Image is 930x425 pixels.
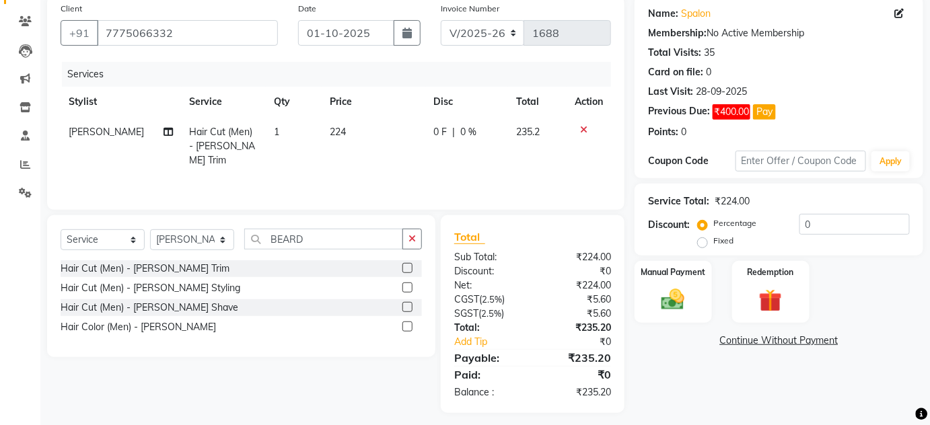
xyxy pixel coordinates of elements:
th: Qty [266,87,322,117]
span: Total [454,230,485,244]
div: Sub Total: [444,250,533,264]
div: Membership: [648,26,707,40]
div: ( ) [444,307,533,321]
button: Pay [753,104,776,120]
div: Hair Cut (Men) - [PERSON_NAME] Shave [61,301,238,315]
span: [PERSON_NAME] [69,126,144,138]
div: Total: [444,321,533,335]
span: SGST [454,307,478,319]
div: ₹0 [532,264,621,278]
div: ₹0 [547,335,621,349]
div: 0 [681,125,686,139]
div: Points: [648,125,678,139]
div: ₹224.00 [715,194,750,208]
div: ( ) [444,293,533,307]
span: 1 [274,126,279,138]
div: 0 [706,65,711,79]
a: Continue Without Payment [637,334,921,348]
th: Stylist [61,87,182,117]
div: Services [62,62,621,87]
div: Net: [444,278,533,293]
div: ₹235.20 [532,350,621,366]
div: ₹5.60 [532,307,621,321]
div: Hair Cut (Men) - [PERSON_NAME] Styling [61,281,240,295]
span: CGST [454,293,479,305]
th: Service [182,87,266,117]
button: +91 [61,20,98,46]
span: 235.2 [516,126,540,138]
label: Fixed [713,235,734,247]
input: Search or Scan [244,229,403,249]
input: Enter Offer / Coupon Code [736,151,867,171]
div: Card on file: [648,65,703,79]
div: ₹235.20 [532,385,621,399]
div: ₹0 [532,366,621,383]
div: Payable: [444,350,533,366]
th: Action [567,87,611,117]
th: Disc [426,87,509,117]
span: Hair Cut (Men) - [PERSON_NAME] Trim [190,126,256,166]
span: 2.5% [481,308,501,319]
div: Hair Color (Men) - [PERSON_NAME] [61,320,216,334]
div: Name: [648,7,678,21]
div: Balance : [444,385,533,399]
div: Paid: [444,366,533,383]
label: Invoice Number [441,3,499,15]
label: Client [61,3,82,15]
div: ₹224.00 [532,278,621,293]
div: 35 [704,46,715,60]
div: Total Visits: [648,46,701,60]
img: _cash.svg [654,286,692,313]
img: _gift.svg [752,286,789,315]
label: Percentage [713,217,756,229]
div: ₹224.00 [532,250,621,264]
div: Discount: [444,264,533,278]
th: Total [508,87,567,117]
div: Coupon Code [648,154,736,168]
span: ₹400.00 [713,104,750,120]
span: 224 [330,126,346,138]
a: Spalon [681,7,711,21]
div: Hair Cut (Men) - [PERSON_NAME] Trim [61,262,229,276]
div: Last Visit: [648,85,693,99]
div: 28-09-2025 [696,85,747,99]
label: Redemption [748,266,794,278]
div: Discount: [648,218,690,232]
span: | [453,125,456,139]
label: Date [298,3,316,15]
span: 0 % [461,125,477,139]
div: ₹235.20 [532,321,621,335]
div: Previous Due: [648,104,710,120]
th: Price [322,87,425,117]
button: Apply [871,151,910,171]
div: No Active Membership [648,26,910,40]
div: Service Total: [648,194,709,208]
div: ₹5.60 [532,293,621,307]
span: 2.5% [482,294,502,305]
span: 0 F [434,125,448,139]
a: Add Tip [444,335,547,349]
input: Search by Name/Mobile/Email/Code [97,20,278,46]
label: Manual Payment [641,266,705,278]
